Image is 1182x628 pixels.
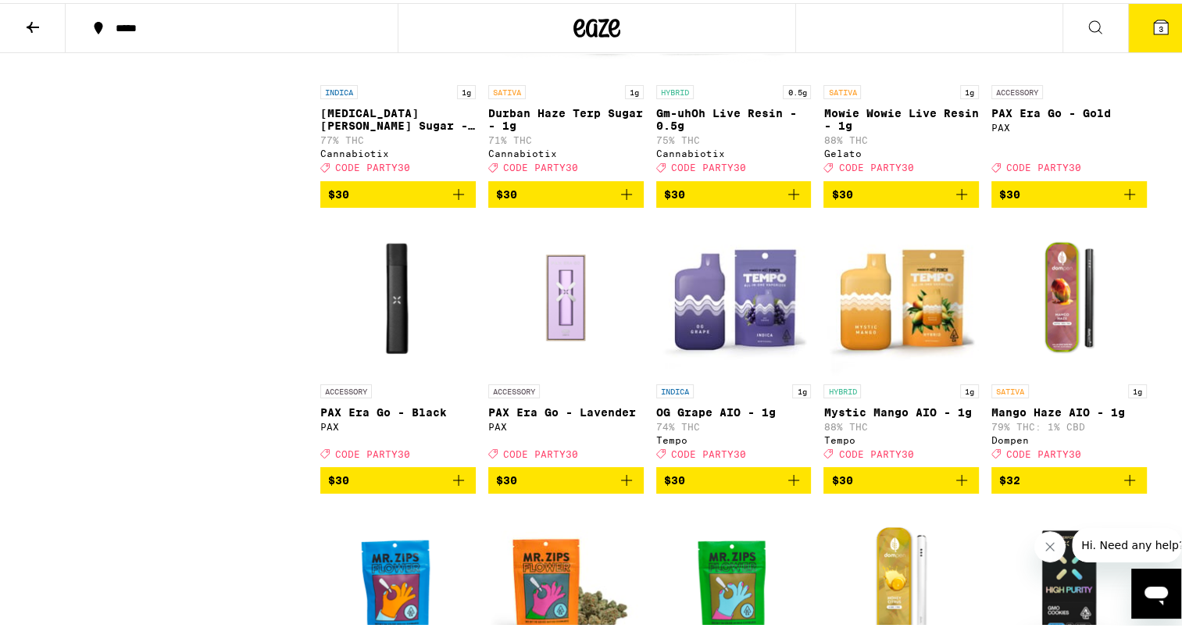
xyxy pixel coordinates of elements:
iframe: Button to launch messaging window [1131,566,1181,616]
img: PAX - PAX Era Go - Black [320,217,476,373]
span: $32 [999,471,1020,483]
span: CODE PARTY30 [503,160,578,170]
a: Open page for PAX Era Go - Black from PAX [320,217,476,464]
p: HYBRID [823,381,861,395]
img: Tempo - Mystic Mango AIO - 1g [823,217,979,373]
span: $30 [496,471,517,483]
span: $30 [328,185,349,198]
p: 79% THC: 1% CBD [991,419,1147,429]
p: 1g [457,82,476,96]
p: PAX Era Go - Gold [991,104,1147,116]
div: Tempo [656,432,812,442]
p: 1g [625,82,644,96]
p: INDICA [656,381,694,395]
span: CODE PARTY30 [838,446,913,456]
div: Cannabiotix [488,145,644,155]
p: PAX Era Go - Black [320,403,476,416]
p: 88% THC [823,132,979,142]
span: $30 [831,185,852,198]
span: CODE PARTY30 [335,160,410,170]
div: PAX [991,120,1147,130]
div: Dompen [991,432,1147,442]
p: SATIVA [991,381,1029,395]
p: 75% THC [656,132,812,142]
span: CODE PARTY30 [1006,160,1081,170]
p: 74% THC [656,419,812,429]
button: Add to bag [656,178,812,205]
button: Add to bag [823,464,979,491]
p: PAX Era Go - Lavender [488,403,644,416]
span: CODE PARTY30 [1006,446,1081,456]
div: PAX [488,419,644,429]
p: 77% THC [320,132,476,142]
p: Mystic Mango AIO - 1g [823,403,979,416]
a: Open page for PAX Era Go - Lavender from PAX [488,217,644,464]
iframe: Message from company [1072,525,1181,559]
button: Add to bag [320,178,476,205]
p: Mowie Wowie Live Resin - 1g [823,104,979,129]
img: PAX - PAX Era Go - Lavender [488,217,644,373]
p: SATIVA [488,82,526,96]
span: $30 [831,471,852,483]
div: Cannabiotix [320,145,476,155]
a: Open page for Mystic Mango AIO - 1g from Tempo [823,217,979,464]
p: ACCESSORY [991,82,1043,96]
span: $30 [664,185,685,198]
button: Add to bag [991,464,1147,491]
p: Gm-uhOh Live Resin - 0.5g [656,104,812,129]
button: Add to bag [488,178,644,205]
span: CODE PARTY30 [671,446,746,456]
span: CODE PARTY30 [335,446,410,456]
button: Add to bag [823,178,979,205]
p: 1g [1128,381,1147,395]
button: Add to bag [656,464,812,491]
p: Durban Haze Terp Sugar - 1g [488,104,644,129]
div: Tempo [823,432,979,442]
p: 88% THC [823,419,979,429]
div: PAX [320,419,476,429]
p: Mango Haze AIO - 1g [991,403,1147,416]
p: 0.5g [783,82,811,96]
span: $30 [328,471,349,483]
p: SATIVA [823,82,861,96]
img: Dompen - Mango Haze AIO - 1g [991,217,1147,373]
p: 71% THC [488,132,644,142]
span: Hi. Need any help? [9,11,112,23]
p: INDICA [320,82,358,96]
img: Tempo - OG Grape AIO - 1g [656,217,812,373]
p: HYBRID [656,82,694,96]
button: Add to bag [991,178,1147,205]
button: Add to bag [320,464,476,491]
p: ACCESSORY [320,381,372,395]
a: Open page for Mango Haze AIO - 1g from Dompen [991,217,1147,464]
span: CODE PARTY30 [671,160,746,170]
span: $30 [496,185,517,198]
span: $30 [999,185,1020,198]
span: CODE PARTY30 [838,160,913,170]
p: 1g [960,381,979,395]
span: CODE PARTY30 [503,446,578,456]
p: [MEDICAL_DATA] [PERSON_NAME] Sugar - 1g [320,104,476,129]
button: Add to bag [488,464,644,491]
p: 1g [792,381,811,395]
p: 1g [960,82,979,96]
a: Open page for OG Grape AIO - 1g from Tempo [656,217,812,464]
span: 3 [1159,21,1163,30]
div: Gelato [823,145,979,155]
span: $30 [664,471,685,483]
div: Cannabiotix [656,145,812,155]
p: ACCESSORY [488,381,540,395]
iframe: Close message [1034,528,1066,559]
p: OG Grape AIO - 1g [656,403,812,416]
